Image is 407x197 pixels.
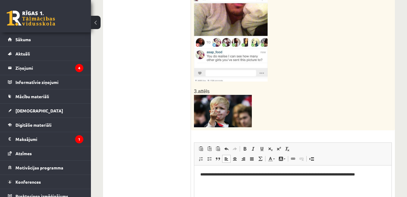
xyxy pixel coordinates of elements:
a: Ziņojumi4 [8,61,83,75]
span: Atzīmes [15,151,32,156]
a: Подчеркнутый (Ctrl+U) [258,145,266,153]
a: Вставить только текст (Ctrl+Shift+V) [205,145,214,153]
a: Вставить (Ctrl+V) [197,145,205,153]
span: Sākums [15,37,31,42]
a: Вставить / удалить нумерованный список [197,155,205,163]
a: Отменить (Ctrl+Z) [222,145,231,153]
a: Informatīvie ziņojumi [8,75,83,89]
span: [DEMOGRAPHIC_DATA] [15,108,63,113]
a: Mācību materiāli [8,89,83,103]
img: media [194,95,252,127]
a: Цитата [214,155,222,163]
a: По левому краю [222,155,231,163]
a: Подстрочный индекс [266,145,275,153]
a: Убрать форматирование [283,145,292,153]
a: [DEMOGRAPHIC_DATA] [8,104,83,118]
a: Вставить/Редактировать ссылку (Ctrl+K) [289,155,297,163]
legend: Informatīvie ziņojumi [15,75,83,89]
a: Повторить (Ctrl+Y) [231,145,239,153]
a: Konferences [8,175,83,189]
a: По правому краю [239,155,248,163]
i: 1 [75,135,83,143]
span: Konferences [15,179,41,185]
a: Aktuāli [8,47,83,61]
a: Цвет фона [277,155,287,163]
a: Цвет текста [266,155,277,163]
span: Motivācijas programma [15,165,63,170]
legend: Ziņojumi [15,61,83,75]
a: Вставить из Word [214,145,222,153]
a: Вставить / удалить маркированный список [205,155,214,163]
a: Sākums [8,32,83,46]
a: По ширине [248,155,256,163]
a: Atzīmes [8,146,83,160]
a: Digitālie materiāli [8,118,83,132]
i: 4 [75,64,83,72]
span: Mācību materiāli [15,94,49,99]
a: Вставить разрыв страницы для печати [307,155,316,163]
a: Надстрочный индекс [275,145,283,153]
a: Rīgas 1. Tālmācības vidusskola [7,11,55,26]
span: 3.attēls [194,89,210,94]
legend: Maksājumi [15,132,83,146]
a: Курсив (Ctrl+I) [249,145,258,153]
a: Полужирный (Ctrl+B) [241,145,249,153]
a: Математика [256,155,265,163]
a: Motivācijas programma [8,161,83,175]
a: По центру [231,155,239,163]
a: Убрать ссылку [297,155,306,163]
span: Digitālie materiāli [15,122,52,128]
a: Maksājumi1 [8,132,83,146]
span: Aktuāli [15,51,30,56]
